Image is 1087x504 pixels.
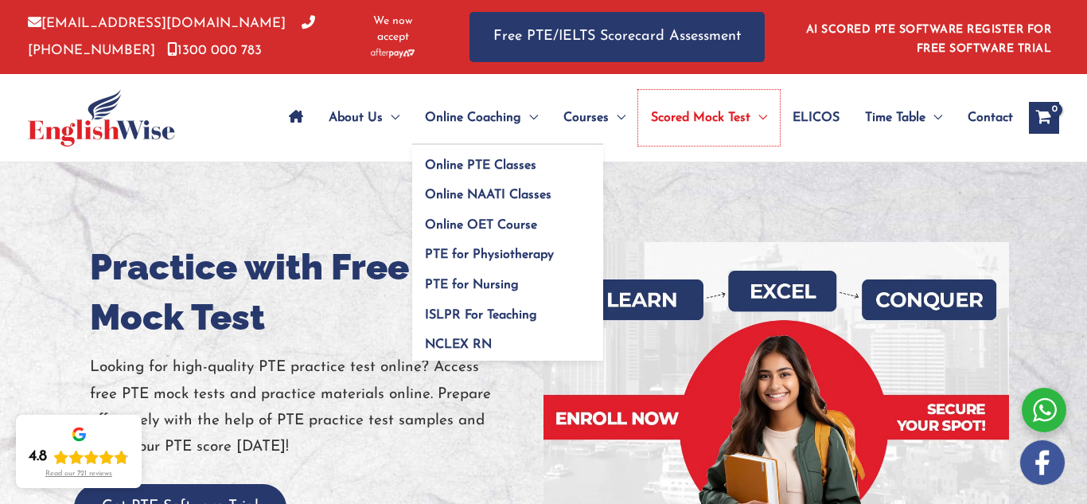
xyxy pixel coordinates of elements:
a: PTE for Physiotherapy [412,235,603,265]
span: We now accept [356,14,430,45]
img: white-facebook.png [1020,440,1065,485]
span: Menu Toggle [750,90,767,146]
nav: Site Navigation: Main Menu [276,90,1013,146]
a: ELICOS [780,90,852,146]
aside: Header Widget 1 [797,11,1059,63]
span: NCLEX RN [425,338,492,351]
div: Rating: 4.8 out of 5 [29,447,129,467]
span: PTE for Nursing [425,279,519,291]
div: Read our 721 reviews [45,470,112,479]
span: Menu Toggle [609,90,625,146]
a: View Shopping Cart, empty [1029,102,1059,134]
a: Online OET Course [412,205,603,235]
span: ELICOS [793,90,840,146]
span: Contact [968,90,1013,146]
span: Online Coaching [425,90,521,146]
a: AI SCORED PTE SOFTWARE REGISTER FOR FREE SOFTWARE TRIAL [806,24,1052,55]
img: cropped-ew-logo [28,89,175,147]
a: [EMAIL_ADDRESS][DOMAIN_NAME] [28,17,286,30]
span: Scored Mock Test [651,90,750,146]
a: Contact [955,90,1013,146]
span: Menu Toggle [521,90,538,146]
a: Time TableMenu Toggle [852,90,955,146]
span: Time Table [865,90,925,146]
span: Online NAATI Classes [425,189,551,201]
a: About UsMenu Toggle [316,90,412,146]
a: Online CoachingMenu Toggle [412,90,551,146]
span: Menu Toggle [925,90,942,146]
a: Free PTE/IELTS Scorecard Assessment [469,12,765,62]
span: Online OET Course [425,219,537,232]
h1: Practice with Free PTE Mock Test [90,242,532,342]
a: Online NAATI Classes [412,175,603,205]
a: 1300 000 783 [167,44,262,57]
a: PTE for Nursing [412,265,603,295]
a: NCLEX RN [412,325,603,361]
span: ISLPR For Teaching [425,309,537,322]
span: Courses [563,90,609,146]
span: Online PTE Classes [425,159,536,172]
div: 4.8 [29,447,47,467]
span: Menu Toggle [383,90,399,146]
a: ISLPR For Teaching [412,295,603,325]
p: Looking for high-quality PTE practice test online? Access free PTE mock tests and practice materi... [90,354,532,460]
a: Scored Mock TestMenu Toggle [638,90,780,146]
a: [PHONE_NUMBER] [28,17,315,57]
a: Online PTE Classes [412,145,603,175]
a: CoursesMenu Toggle [551,90,638,146]
img: Afterpay-Logo [371,49,415,57]
span: PTE for Physiotherapy [425,248,554,261]
span: About Us [329,90,383,146]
